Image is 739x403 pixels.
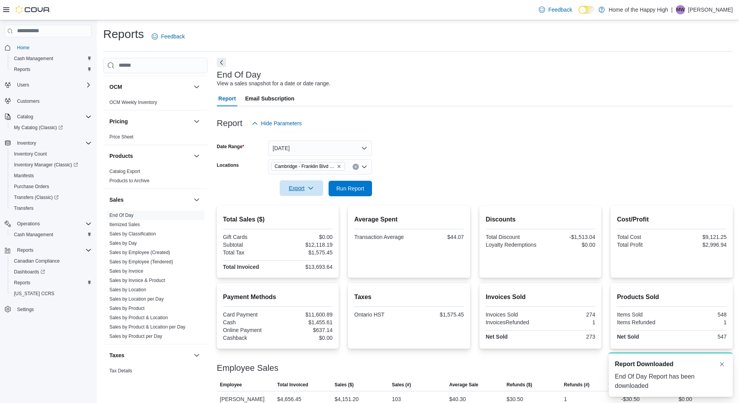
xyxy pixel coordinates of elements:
a: Cash Management [11,54,56,63]
button: Inventory [14,138,39,148]
a: Inventory Manager (Classic) [8,159,95,170]
span: Transfers (Classic) [14,194,59,201]
button: Catalog [2,111,95,122]
div: Total Cost [617,234,670,240]
span: Run Report [336,185,364,192]
span: Settings [14,304,92,314]
div: Ontario HST [354,311,407,318]
button: Customers [2,95,95,106]
span: Customers [17,98,40,104]
span: Sales (#) [392,382,411,388]
div: InvoicesRefunded [486,319,539,325]
h3: End Of Day [217,70,261,80]
div: -$1,513.04 [542,234,595,240]
div: Sales [103,211,208,344]
span: Cambridge - Franklin Blvd - Friendly Stranger [275,163,335,170]
h2: Average Spent [354,215,464,224]
span: Reports [14,280,30,286]
span: Sales ($) [334,382,353,388]
span: Export [284,180,318,196]
div: 274 [542,311,595,318]
button: Hide Parameters [249,116,305,131]
span: Manifests [11,171,92,180]
button: Purchase Orders [8,181,95,192]
a: Sales by Invoice & Product [109,278,165,283]
span: Inventory Manager (Classic) [11,160,92,170]
span: Refunds (#) [564,382,590,388]
a: Manifests [11,171,37,180]
span: Purchase Orders [14,183,49,190]
div: OCM [103,98,208,110]
div: Cashback [223,335,276,341]
span: Cash Management [11,230,92,239]
a: Dashboards [8,266,95,277]
h2: Invoices Sold [486,292,595,302]
h2: Total Sales ($) [223,215,333,224]
a: Inventory Manager (Classic) [11,160,81,170]
span: Report Downloaded [615,360,673,369]
button: Users [14,80,32,90]
span: Inventory [17,140,36,146]
button: Remove Cambridge - Franklin Blvd - Friendly Stranger from selection in this group [337,164,341,169]
img: Cova [16,6,50,14]
span: Purchase Orders [11,182,92,191]
button: Reports [8,277,95,288]
div: Total Discount [486,234,539,240]
div: Notification [615,360,727,369]
span: Cash Management [11,54,92,63]
h2: Taxes [354,292,464,302]
div: $1,575.45 [411,311,464,318]
span: [US_STATE] CCRS [14,291,54,297]
span: Employee [220,382,242,388]
input: Dark Mode [578,6,595,14]
a: Sales by Location per Day [109,296,164,302]
div: Pricing [103,132,208,145]
span: Reports [11,278,92,287]
span: Sales by Classification [109,231,156,237]
a: Reports [11,65,33,74]
strong: Net Sold [486,334,508,340]
a: Reports [11,278,33,287]
button: Cash Management [8,229,95,240]
a: Sales by Location [109,287,146,292]
h3: Products [109,152,133,160]
span: My Catalog (Classic) [14,125,63,131]
h2: Cost/Profit [617,215,727,224]
div: End Of Day Report has been downloaded [615,372,727,391]
a: Inventory Count [11,149,50,159]
span: Cash Management [14,55,53,62]
p: Home of the Happy High [609,5,668,14]
div: 547 [673,334,727,340]
span: Home [17,45,29,51]
span: Transfers [11,204,92,213]
h2: Discounts [486,215,595,224]
div: $12,118.19 [279,242,332,248]
button: Taxes [109,351,190,359]
div: $9,121.25 [673,234,727,240]
a: Sales by Day [109,240,137,246]
button: Operations [14,219,43,228]
a: My Catalog (Classic) [8,122,95,133]
button: Catalog [14,112,36,121]
div: Transaction Average [354,234,407,240]
div: $11,600.89 [279,311,332,318]
div: Total Profit [617,242,670,248]
button: Inventory [2,138,95,149]
h3: Employee Sales [217,363,279,373]
button: Cash Management [8,53,95,64]
span: Inventory Count [11,149,92,159]
span: Total Invoiced [277,382,308,388]
button: Dismiss toast [717,360,727,369]
span: Report [218,91,236,106]
h3: OCM [109,83,122,91]
span: Catalog [17,114,33,120]
a: Products to Archive [109,178,149,183]
h3: Taxes [109,351,125,359]
h2: Payment Methods [223,292,333,302]
a: Cash Management [11,230,56,239]
a: Sales by Invoice [109,268,143,274]
button: Manifests [8,170,95,181]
